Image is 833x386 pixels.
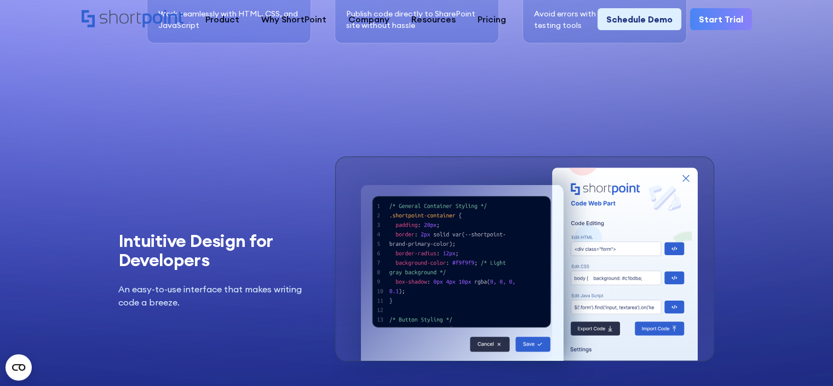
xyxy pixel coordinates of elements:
a: Product [194,8,250,30]
a: Home [82,10,183,28]
button: Open CMP widget [5,354,32,381]
p: An easy-to-use inter﻿face that makes writing code a breeze. [118,283,310,309]
div: Widget četu [778,333,833,386]
div: Product [205,13,239,26]
div: Company [348,13,389,26]
div: Why ShortPoint [261,13,326,26]
a: Pricing [467,8,517,30]
a: Why ShortPoint [250,8,337,30]
a: Schedule Demo [598,8,681,30]
iframe: Chat Widget [778,333,833,386]
div: Pricing [478,13,506,26]
a: Start Trial [690,8,752,30]
a: Company [337,8,400,30]
h3: Intuitive Design for Developers [118,231,310,269]
div: Resources [411,13,456,26]
a: Resources [400,8,467,30]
